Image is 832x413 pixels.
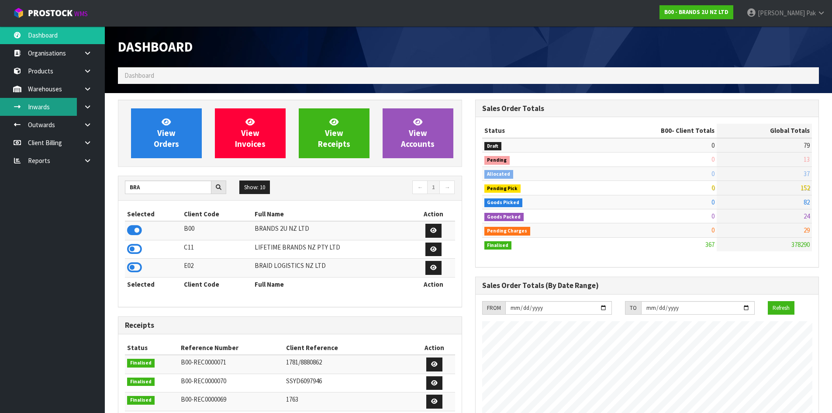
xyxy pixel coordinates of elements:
[182,207,252,221] th: Client Code
[705,240,715,249] span: 367
[127,378,155,386] span: Finalised
[804,155,810,163] span: 13
[125,277,182,291] th: Selected
[791,240,810,249] span: 378290
[484,184,521,193] span: Pending Pick
[284,341,414,355] th: Client Reference
[154,117,179,149] span: View Orders
[118,38,193,56] span: Dashboard
[758,9,805,17] span: [PERSON_NAME]
[13,7,24,18] img: cube-alt.png
[439,180,455,194] a: →
[252,259,412,278] td: BRAID LOGISTICS NZ LTD
[412,207,455,221] th: Action
[412,277,455,291] th: Action
[484,241,512,250] span: Finalised
[482,301,505,315] div: FROM
[181,395,226,403] span: B00-REC0000069
[252,240,412,259] td: LIFETIME BRANDS NZ PTY LTD
[804,198,810,206] span: 82
[127,396,155,405] span: Finalised
[804,141,810,149] span: 79
[482,281,812,290] h3: Sales Order Totals (By Date Range)
[427,180,440,194] a: 1
[286,395,298,403] span: 1763
[768,301,794,315] button: Refresh
[182,221,252,240] td: B00
[124,71,154,80] span: Dashboard
[717,124,812,138] th: Global Totals
[286,358,322,366] span: 1781/8880862
[401,117,435,149] span: View Accounts
[711,155,715,163] span: 0
[711,198,715,206] span: 0
[286,377,322,385] span: SSYD6097946
[711,226,715,234] span: 0
[484,170,514,179] span: Allocated
[482,104,812,113] h3: Sales Order Totals
[239,180,270,194] button: Show: 10
[484,227,531,236] span: Pending Charges
[804,212,810,220] span: 24
[125,207,182,221] th: Selected
[181,377,226,385] span: B00-REC0000070
[299,108,369,158] a: ViewReceipts
[412,180,428,194] a: ←
[804,170,810,178] span: 37
[127,359,155,368] span: Finalised
[252,277,412,291] th: Full Name
[711,141,715,149] span: 0
[806,9,816,17] span: Pak
[182,259,252,278] td: E02
[182,277,252,291] th: Client Code
[711,184,715,192] span: 0
[711,212,715,220] span: 0
[318,117,350,149] span: View Receipts
[484,198,523,207] span: Goods Picked
[181,358,226,366] span: B00-REC0000071
[252,207,412,221] th: Full Name
[591,124,717,138] th: - Client Totals
[484,213,524,222] span: Goods Packed
[28,7,72,19] span: ProStock
[215,108,286,158] a: ViewInvoices
[625,301,641,315] div: TO
[664,8,728,16] strong: B00 - BRANDS 2U NZ LTD
[711,170,715,178] span: 0
[484,156,510,165] span: Pending
[125,341,179,355] th: Status
[74,10,88,18] small: WMS
[131,108,202,158] a: ViewOrders
[484,142,502,151] span: Draft
[235,117,266,149] span: View Invoices
[179,341,284,355] th: Reference Number
[804,226,810,234] span: 29
[414,341,455,355] th: Action
[482,124,591,138] th: Status
[182,240,252,259] td: C11
[252,221,412,240] td: BRANDS 2U NZ LTD
[383,108,453,158] a: ViewAccounts
[801,184,810,192] span: 152
[125,321,455,330] h3: Receipts
[659,5,733,19] a: B00 - BRANDS 2U NZ LTD
[297,180,455,196] nav: Page navigation
[125,180,211,194] input: Search clients
[661,126,672,135] span: B00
